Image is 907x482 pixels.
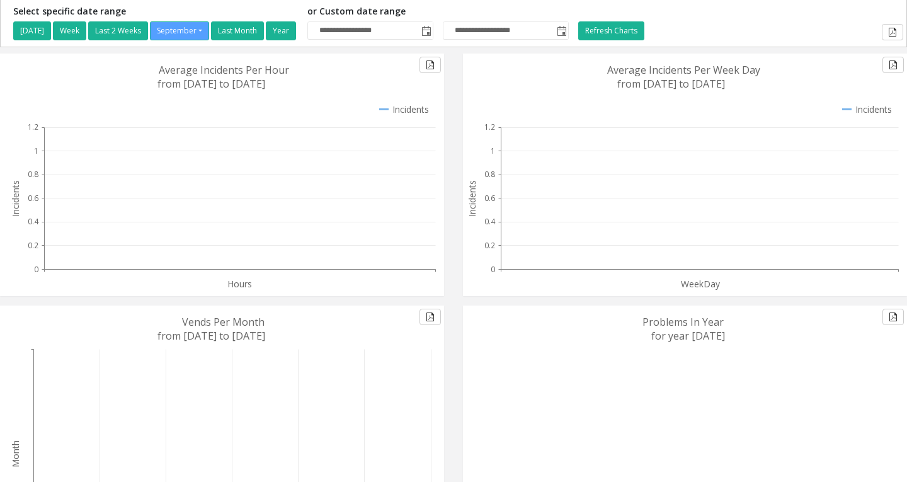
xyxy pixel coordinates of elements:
[882,309,904,325] button: Export to pdf
[150,21,209,40] button: September
[484,193,495,204] text: 0.6
[491,146,495,156] text: 1
[419,57,441,73] button: Export to pdf
[28,240,38,251] text: 0.2
[491,264,495,275] text: 0
[651,329,725,343] text: for year [DATE]
[28,193,38,204] text: 0.6
[34,146,38,156] text: 1
[578,21,644,40] button: Refresh Charts
[13,6,298,17] h5: Select specific date range
[419,22,433,40] span: Toggle popup
[266,21,296,40] button: Year
[419,309,441,325] button: Export to pdf
[227,278,252,290] text: Hours
[34,264,38,275] text: 0
[484,169,495,180] text: 0.8
[466,180,478,217] text: Incidents
[484,216,496,227] text: 0.4
[642,315,724,329] text: Problems In Year
[484,240,495,251] text: 0.2
[182,315,265,329] text: Vends Per Month
[53,21,86,40] button: Week
[28,169,38,180] text: 0.8
[28,216,39,227] text: 0.4
[882,57,904,73] button: Export to pdf
[882,24,903,40] button: Export to pdf
[9,180,21,217] text: Incidents
[607,63,760,77] text: Average Incidents Per Week Day
[88,21,148,40] button: Last 2 Weeks
[13,21,51,40] button: [DATE]
[159,63,289,77] text: Average Incidents Per Hour
[681,278,721,290] text: WeekDay
[554,22,568,40] span: Toggle popup
[307,6,569,17] h5: or Custom date range
[617,77,725,91] text: from [DATE] to [DATE]
[157,77,265,91] text: from [DATE] to [DATE]
[211,21,264,40] button: Last Month
[157,329,265,343] text: from [DATE] to [DATE]
[28,122,38,132] text: 1.2
[484,122,495,132] text: 1.2
[9,440,21,468] text: Month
